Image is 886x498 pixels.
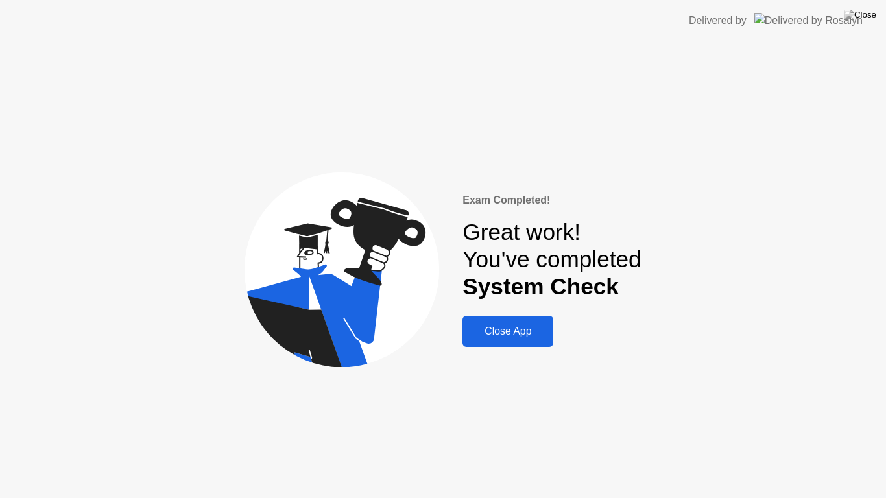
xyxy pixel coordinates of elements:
img: Delivered by Rosalyn [754,13,863,28]
b: System Check [462,274,619,299]
button: Close App [462,316,553,347]
img: Close [844,10,876,20]
div: Exam Completed! [462,193,641,208]
div: Delivered by [689,13,747,29]
div: Great work! You've completed [462,219,641,301]
div: Close App [466,326,549,337]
